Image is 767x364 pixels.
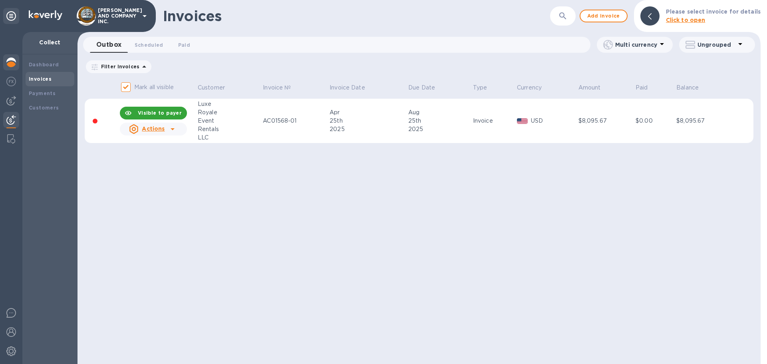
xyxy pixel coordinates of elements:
[29,62,59,68] b: Dashboard
[636,117,674,125] div: $0.00
[3,8,19,24] div: Unpin categories
[263,84,301,92] span: Invoice №
[163,8,222,24] h1: Invoices
[29,10,62,20] img: Logo
[198,133,260,142] div: LLC
[330,108,406,117] div: Apr
[330,125,406,133] div: 2025
[697,41,735,49] p: Ungrouped
[198,84,235,92] span: Customer
[473,84,487,92] p: Type
[330,117,406,125] div: 25th
[666,17,705,23] b: Click to open
[135,41,163,49] span: Scheduled
[578,117,633,125] div: $8,095.67
[517,84,542,92] p: Currency
[615,41,657,49] p: Multi currency
[408,108,471,117] div: Aug
[636,84,658,92] span: Paid
[134,83,174,91] p: Mark all visible
[676,84,709,92] span: Balance
[198,117,260,125] div: Event
[580,10,628,22] button: Add invoice
[636,84,648,92] p: Paid
[408,84,435,92] p: Due Date
[6,77,16,86] img: Foreign exchange
[29,38,71,46] p: Collect
[29,90,56,96] b: Payments
[198,84,225,92] p: Customer
[408,125,471,133] div: 2025
[198,108,260,117] div: Royale
[578,84,611,92] span: Amount
[408,117,471,125] div: 25th
[517,118,528,124] img: USD
[578,84,601,92] p: Amount
[198,125,260,133] div: Rentals
[263,84,291,92] p: Invoice №
[263,117,327,125] div: AC01568-01
[98,8,138,24] p: [PERSON_NAME] AND COMPANY INC.
[676,117,731,125] div: $8,095.67
[96,39,122,50] span: Outbox
[587,11,620,21] span: Add invoice
[98,63,139,70] p: Filter Invoices
[330,84,376,92] span: Invoice Date
[473,84,498,92] span: Type
[666,8,761,15] b: Please select invoice for details
[517,84,552,92] span: Currency
[138,110,182,116] b: Visible to payer
[29,105,59,111] b: Customers
[198,100,260,108] div: Luxe
[330,84,365,92] p: Invoice Date
[178,41,190,49] span: Paid
[531,117,576,125] p: USD
[142,125,165,132] u: Actions
[676,84,699,92] p: Balance
[473,117,515,125] div: Invoice
[408,84,445,92] span: Due Date
[29,76,52,82] b: Invoices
